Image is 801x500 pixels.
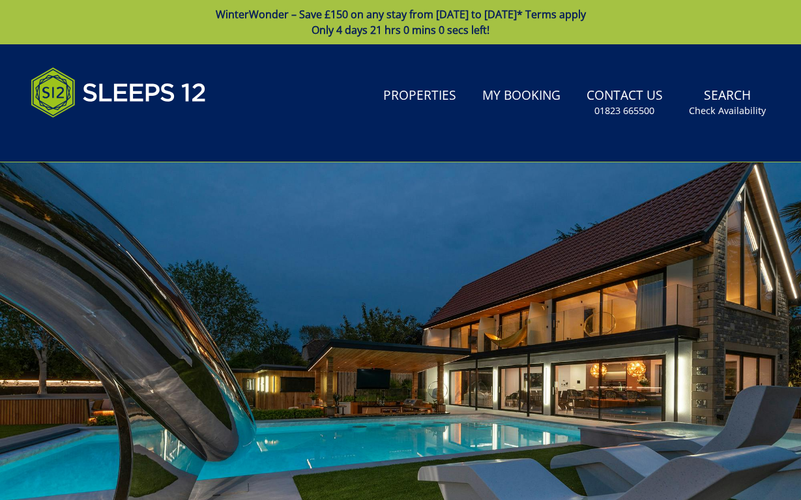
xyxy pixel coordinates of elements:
iframe: Customer reviews powered by Trustpilot [24,133,161,144]
img: Sleeps 12 [31,60,207,125]
span: Only 4 days 21 hrs 0 mins 0 secs left! [312,23,489,37]
a: SearchCheck Availability [684,81,771,124]
small: 01823 665500 [594,104,654,117]
small: Check Availability [689,104,766,117]
a: My Booking [477,81,566,111]
a: Contact Us01823 665500 [581,81,668,124]
a: Properties [378,81,461,111]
